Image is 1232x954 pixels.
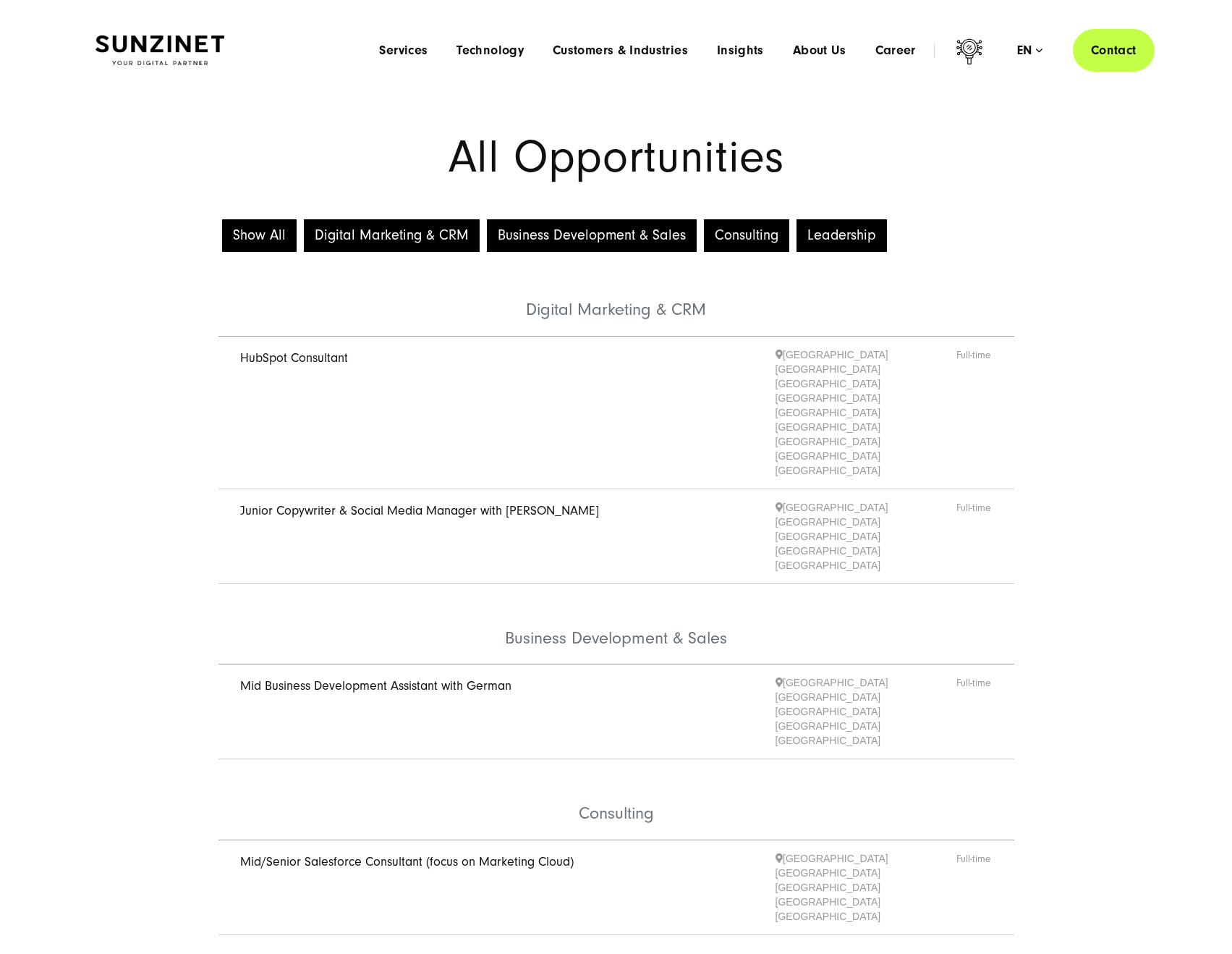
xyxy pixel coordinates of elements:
[956,675,993,748] span: Full-time
[956,347,993,478] span: Full-time
[875,43,916,58] a: Career
[222,219,297,252] button: Show All
[379,43,428,58] a: Services
[776,347,956,478] span: [GEOGRAPHIC_DATA] [GEOGRAPHIC_DATA] [GEOGRAPHIC_DATA] [GEOGRAPHIC_DATA] [GEOGRAPHIC_DATA] [GEOGRA...
[95,35,224,66] img: SUNZINET Full Service Digital Agentur
[240,854,574,869] a: Mid/Senior Salesforce Consultant (focus on Marketing Cloud)
[240,503,599,518] a: Junior Copywriter & Social Media Manager with [PERSON_NAME]
[218,759,1014,840] li: Consulting
[793,43,846,58] a: About Us
[776,851,956,924] span: [GEOGRAPHIC_DATA] [GEOGRAPHIC_DATA] [GEOGRAPHIC_DATA] [GEOGRAPHIC_DATA] [GEOGRAPHIC_DATA]
[776,500,956,573] span: [GEOGRAPHIC_DATA] [GEOGRAPHIC_DATA] [GEOGRAPHIC_DATA] [GEOGRAPHIC_DATA] [GEOGRAPHIC_DATA]
[956,851,993,924] span: Full-time
[704,219,789,252] button: Consulting
[218,584,1014,665] li: Business Development & Sales
[304,219,480,252] button: Digital Marketing & CRM
[776,675,956,748] span: [GEOGRAPHIC_DATA] [GEOGRAPHIC_DATA] [GEOGRAPHIC_DATA] [GEOGRAPHIC_DATA] [GEOGRAPHIC_DATA]
[1017,43,1042,58] div: en
[796,219,887,252] button: Leadership
[218,256,1014,337] li: Digital Marketing & CRM
[456,43,524,58] a: Technology
[553,43,688,58] a: Customers & Industries
[717,43,764,58] a: Insights
[240,350,348,366] a: HubSpot Consultant
[95,135,1137,180] h1: All Opportunities
[240,678,511,693] a: Mid Business Development Assistant with German
[956,500,993,573] span: Full-time
[487,219,697,252] button: Business Development & Sales
[1073,29,1155,72] a: Contact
